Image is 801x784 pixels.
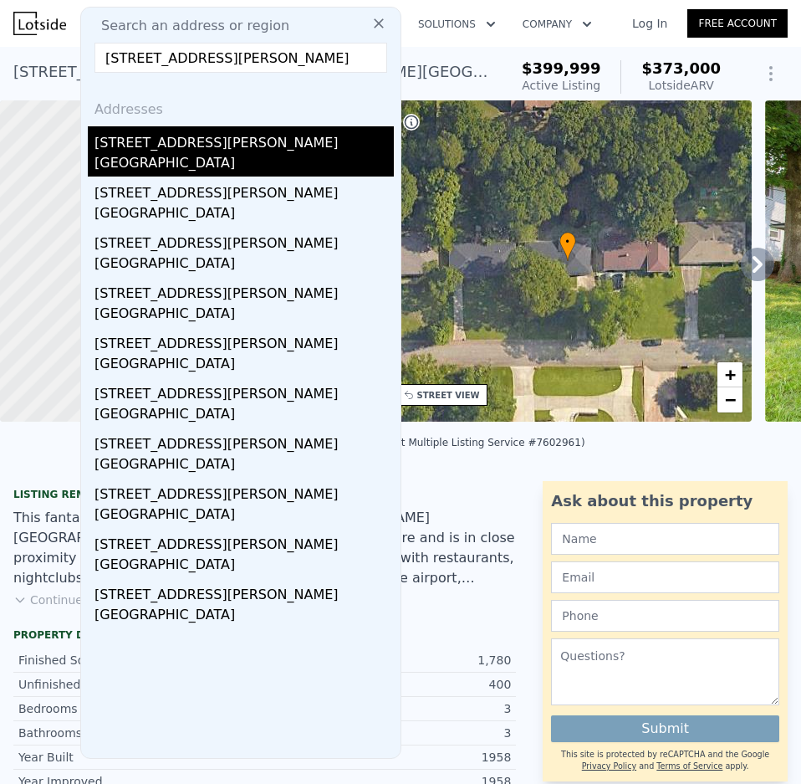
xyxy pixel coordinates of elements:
div: [STREET_ADDRESS][PERSON_NAME] , [PERSON_NAME][GEOGRAPHIC_DATA] , GA 30316 [13,60,495,84]
input: Phone [551,600,779,632]
button: Show Options [754,57,788,90]
a: Zoom in [717,362,742,387]
a: Zoom out [717,387,742,412]
div: Lotside ARV [641,77,721,94]
img: Lotside [13,12,66,35]
div: Property details [13,628,516,642]
div: [STREET_ADDRESS][PERSON_NAME] [94,528,394,555]
a: Free Account [687,9,788,38]
div: [STREET_ADDRESS][PERSON_NAME] [94,177,394,203]
input: Name [551,523,779,555]
div: This site is protected by reCAPTCHA and the Google and apply. [551,749,779,773]
button: Continue reading [13,592,131,608]
button: Solutions [405,9,509,39]
div: [GEOGRAPHIC_DATA] [94,153,394,177]
div: [GEOGRAPHIC_DATA] [94,254,394,277]
div: Addresses [88,86,394,126]
div: • [559,232,576,261]
span: $399,999 [522,59,601,77]
input: Enter an address, city, region, neighborhood or zip code [94,43,387,73]
div: Year Built [18,749,265,766]
span: Active Listing [522,79,600,92]
div: [STREET_ADDRESS][PERSON_NAME] [94,327,394,354]
div: [STREET_ADDRESS][PERSON_NAME] [94,126,394,153]
span: + [725,364,736,385]
div: [GEOGRAPHIC_DATA] [94,304,394,327]
div: Unfinished Sqft [18,676,265,693]
div: This fantastic, 4-sided brick home, located in [PERSON_NAME][GEOGRAPHIC_DATA], is a must see! It ... [13,508,516,588]
a: Terms of Service [656,761,722,771]
div: [GEOGRAPHIC_DATA] [94,354,394,377]
span: $373,000 [641,59,721,77]
span: Search an address or region [88,16,289,36]
div: [GEOGRAPHIC_DATA] [94,505,394,528]
span: − [725,389,736,410]
div: [STREET_ADDRESS][PERSON_NAME] [94,578,394,605]
button: Submit [551,715,779,742]
div: [STREET_ADDRESS][PERSON_NAME] [94,277,394,304]
input: Email [551,561,779,593]
div: Bedrooms [18,700,265,717]
a: Privacy Policy [582,761,636,771]
div: STREET VIEW [417,389,480,402]
div: Bathrooms [18,725,265,741]
div: Listing remarks [13,488,516,501]
div: [STREET_ADDRESS][PERSON_NAME] [94,428,394,454]
div: [STREET_ADDRESS][PERSON_NAME] [94,227,394,254]
div: Ask about this property [551,489,779,513]
a: Log In [612,15,687,32]
div: [GEOGRAPHIC_DATA] [94,555,394,578]
div: [GEOGRAPHIC_DATA] [94,454,394,478]
span: • [559,234,576,249]
div: [GEOGRAPHIC_DATA] [94,605,394,628]
div: [STREET_ADDRESS][PERSON_NAME] [94,377,394,404]
div: [GEOGRAPHIC_DATA] [94,404,394,428]
div: [STREET_ADDRESS][PERSON_NAME] [94,478,394,505]
div: [GEOGRAPHIC_DATA] [94,203,394,227]
div: Finished Sqft [18,652,265,669]
button: Company [509,9,605,39]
